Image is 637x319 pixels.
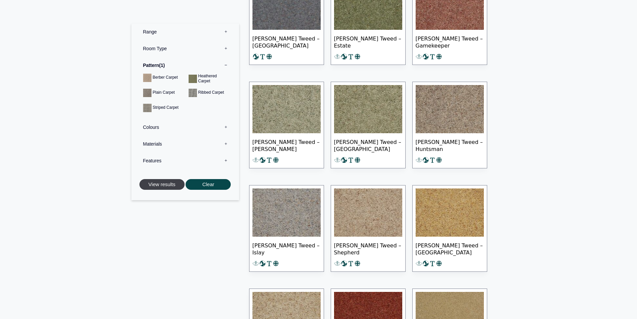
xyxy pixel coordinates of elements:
span: [PERSON_NAME] Tweed – [GEOGRAPHIC_DATA] [334,133,402,157]
span: [PERSON_NAME] Tweed – Shepherd [334,237,402,260]
a: [PERSON_NAME] Tweed – Islay [249,185,324,272]
button: View results [139,179,185,190]
label: Pattern [136,57,234,74]
span: [PERSON_NAME] Tweed – [GEOGRAPHIC_DATA] [252,30,321,53]
span: [PERSON_NAME] Tweed – [GEOGRAPHIC_DATA] [416,237,484,260]
label: Room Type [136,40,234,57]
span: [PERSON_NAME] Tweed – Huntsman [416,133,484,157]
span: [PERSON_NAME] Tweed – Islay [252,237,321,260]
img: Tomkinson Tweed Highland [334,85,402,133]
a: [PERSON_NAME] Tweed – [PERSON_NAME] [249,82,324,168]
label: Features [136,152,234,169]
button: Clear [186,179,231,190]
span: [PERSON_NAME] Tweed – Estate [334,30,402,53]
a: [PERSON_NAME] Tweed – Huntsman [412,82,487,168]
img: Tomkinson Tweed Islay [252,188,321,237]
label: Materials [136,136,234,152]
label: Colours [136,119,234,136]
span: [PERSON_NAME] Tweed – [PERSON_NAME] [252,133,321,157]
span: 1 [159,63,165,68]
a: [PERSON_NAME] Tweed – [GEOGRAPHIC_DATA] [331,82,406,168]
span: [PERSON_NAME] Tweed – Gamekeeper [416,30,484,53]
img: Tomkinson Tweed Shetland [416,188,484,237]
label: Range [136,23,234,40]
a: [PERSON_NAME] Tweed – Shepherd [331,185,406,272]
img: Tomkinson Tweed Huntsman [416,85,484,133]
a: [PERSON_NAME] Tweed – [GEOGRAPHIC_DATA] [412,185,487,272]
